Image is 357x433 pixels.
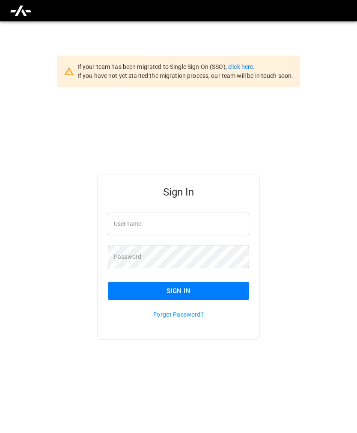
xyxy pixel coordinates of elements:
[228,63,255,70] a: click here.
[77,72,294,79] span: If you have not yet started the migration process, our team will be in touch soon.
[108,310,249,319] p: Forgot Password?
[77,63,228,70] span: If your team has been migrated to Single Sign On (SSO),
[108,185,249,199] h5: Sign In
[108,282,249,300] button: Sign In
[9,3,32,19] img: ampcontrol.io logo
